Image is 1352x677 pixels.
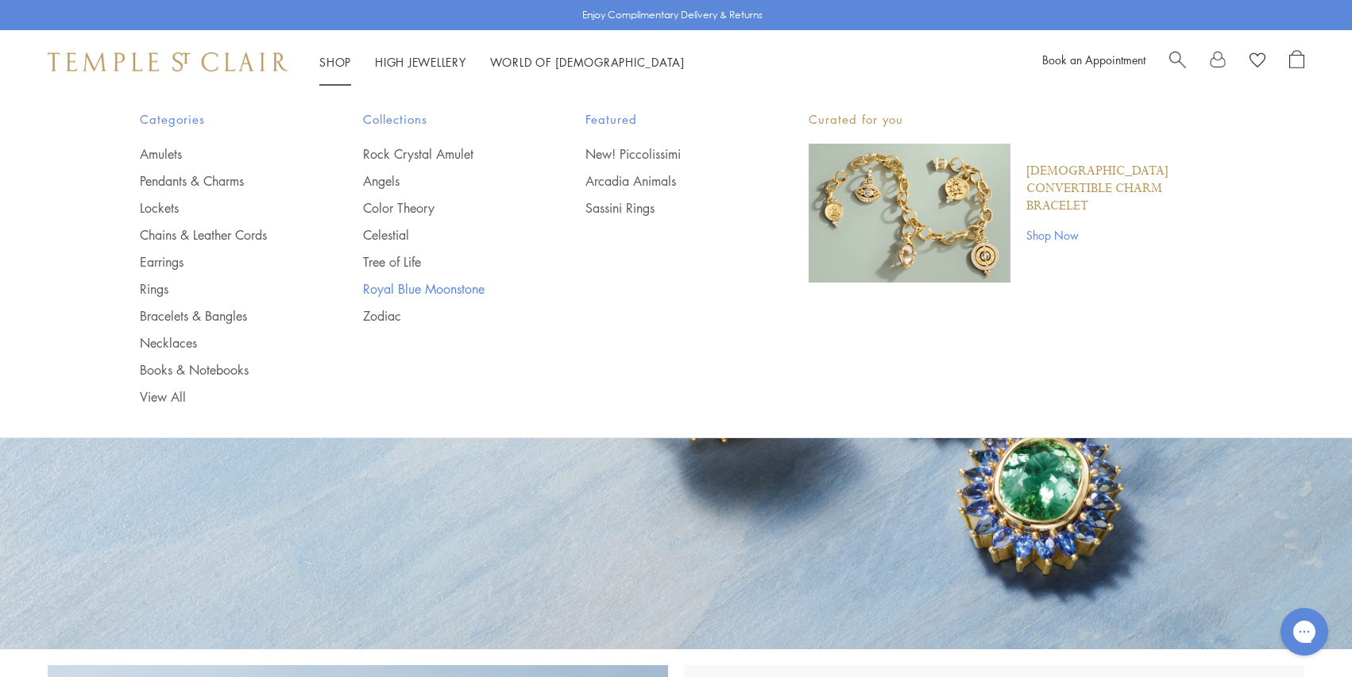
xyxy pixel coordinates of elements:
a: View Wishlist [1250,50,1265,74]
iframe: Gorgias live chat messenger [1273,602,1336,661]
p: Curated for you [809,110,1212,129]
a: World of [DEMOGRAPHIC_DATA]World of [DEMOGRAPHIC_DATA] [490,54,685,70]
a: Bracelets & Bangles [140,307,299,325]
a: Amulets [140,145,299,163]
a: Sassini Rings [585,199,745,217]
a: Necklaces [140,334,299,352]
a: Tree of Life [363,253,523,271]
a: New! Piccolissimi [585,145,745,163]
a: View All [140,388,299,406]
a: Rock Crystal Amulet [363,145,523,163]
a: Book an Appointment [1042,52,1145,67]
nav: Main navigation [319,52,685,72]
a: Chains & Leather Cords [140,226,299,244]
span: Featured [585,110,745,129]
a: Lockets [140,199,299,217]
a: Pendants & Charms [140,172,299,190]
a: Search [1169,50,1186,74]
a: Rings [140,280,299,298]
span: Collections [363,110,523,129]
a: High JewelleryHigh Jewellery [375,54,466,70]
a: Royal Blue Moonstone [363,280,523,298]
a: Color Theory [363,199,523,217]
a: Arcadia Animals [585,172,745,190]
a: Earrings [140,253,299,271]
span: Categories [140,110,299,129]
img: Temple St. Clair [48,52,288,71]
a: Open Shopping Bag [1289,50,1304,74]
a: Angels [363,172,523,190]
a: Books & Notebooks [140,361,299,379]
a: Zodiac [363,307,523,325]
a: Celestial [363,226,523,244]
p: Enjoy Complimentary Delivery & Returns [582,7,763,23]
a: ShopShop [319,54,351,70]
a: [DEMOGRAPHIC_DATA] Convertible Charm Bracelet [1026,163,1212,215]
a: Shop Now [1026,226,1212,244]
